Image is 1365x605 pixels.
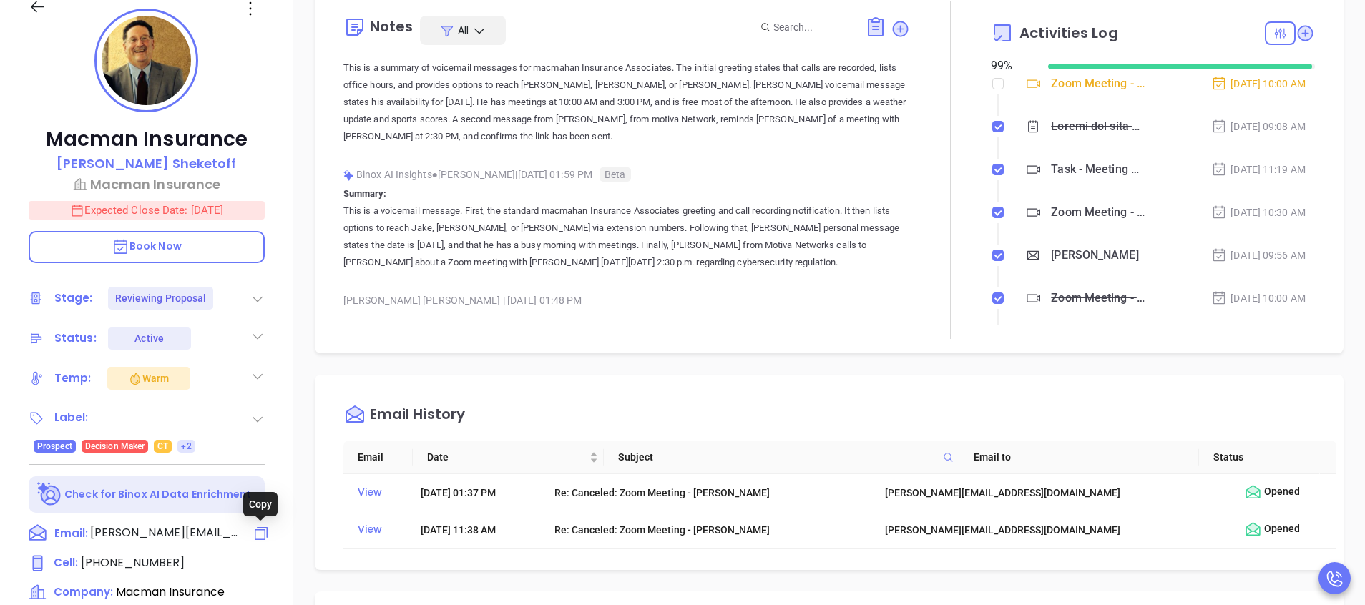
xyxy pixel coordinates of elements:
[54,287,93,309] div: Stage:
[1211,162,1306,177] div: [DATE] 11:19 AM
[343,441,413,474] th: Email
[128,370,169,387] div: Warm
[370,19,414,34] div: Notes
[343,170,354,181] img: svg%3e
[1244,483,1331,501] div: Opened
[85,438,145,454] span: Decision Maker
[102,16,191,105] img: profile-user
[115,287,207,310] div: Reviewing Proposal
[1051,245,1138,266] div: [PERSON_NAME]
[181,438,191,454] span: +2
[343,290,910,311] div: [PERSON_NAME] [PERSON_NAME] [DATE] 01:48 PM
[1051,116,1145,137] div: Loremi dol sita Cons, Adip eli Seddo277829Eiusmodt Incididunt utl Etdolor MagnaaliQua enimadm ven...
[157,438,168,454] span: CT
[1211,76,1306,92] div: [DATE] 10:00 AM
[343,164,910,185] div: Binox AI Insights [PERSON_NAME] | [DATE] 01:59 PM
[29,201,265,220] p: Expected Close Date: [DATE]
[1211,119,1306,134] div: [DATE] 09:08 AM
[1211,205,1306,220] div: [DATE] 10:30 AM
[54,555,78,570] span: Cell :
[1051,202,1145,223] div: Zoom Meeting - [PERSON_NAME]
[54,368,92,389] div: Temp:
[554,485,866,501] div: Re: Canceled: Zoom Meeting - [PERSON_NAME]
[1019,26,1117,40] span: Activities Log
[29,174,265,194] a: Macman Insurance
[358,483,401,502] div: View
[54,584,113,599] span: Company:
[134,327,164,350] div: Active
[29,127,265,152] p: Macman Insurance
[421,522,534,538] div: [DATE] 11:38 AM
[81,554,185,571] span: [PHONE_NUMBER]
[1051,159,1145,180] div: Task - Meeting Zoom Meeting - [PERSON_NAME]
[90,524,240,541] span: [PERSON_NAME][EMAIL_ADDRESS][DOMAIN_NAME]
[54,524,88,543] span: Email:
[343,59,910,145] p: This is a summary of voicemail messages for macmahan Insurance Associates. The initial greeting s...
[243,492,278,516] div: Copy
[1199,441,1320,474] th: Status
[618,449,937,465] span: Subject
[503,295,505,306] span: |
[370,407,465,426] div: Email History
[37,438,72,454] span: Prospect
[37,482,62,507] img: Ai-Enrich-DaqCidB-.svg
[57,154,236,173] p: [PERSON_NAME] Sheketoff
[54,407,89,428] div: Label:
[343,202,910,271] p: This is a voicemail message. First, the standard macmahan Insurance Associates greeting and call ...
[116,584,225,600] span: Macman Insurance
[1211,247,1306,263] div: [DATE] 09:56 AM
[421,485,534,501] div: [DATE] 01:37 PM
[600,167,630,182] span: Beta
[358,520,401,539] div: View
[959,441,1199,474] th: Email to
[57,154,236,174] a: [PERSON_NAME] Sheketoff
[991,57,1030,74] div: 99 %
[413,441,604,474] th: Date
[773,19,849,35] input: Search...
[64,487,251,502] p: Check for Binox AI Data Enrichment
[54,328,97,349] div: Status:
[554,522,866,538] div: Re: Canceled: Zoom Meeting - [PERSON_NAME]
[458,23,469,37] span: All
[112,239,182,253] span: Book Now
[427,449,587,465] span: Date
[343,188,387,199] b: Summary:
[1051,287,1145,309] div: Zoom Meeting - [PERSON_NAME]
[1244,521,1331,538] div: Opened
[432,169,439,180] span: ●
[885,485,1224,501] div: [PERSON_NAME][EMAIL_ADDRESS][DOMAIN_NAME]
[1051,73,1145,94] div: Zoom Meeting - [PERSON_NAME]
[885,522,1224,538] div: [PERSON_NAME][EMAIL_ADDRESS][DOMAIN_NAME]
[1211,290,1306,306] div: [DATE] 10:00 AM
